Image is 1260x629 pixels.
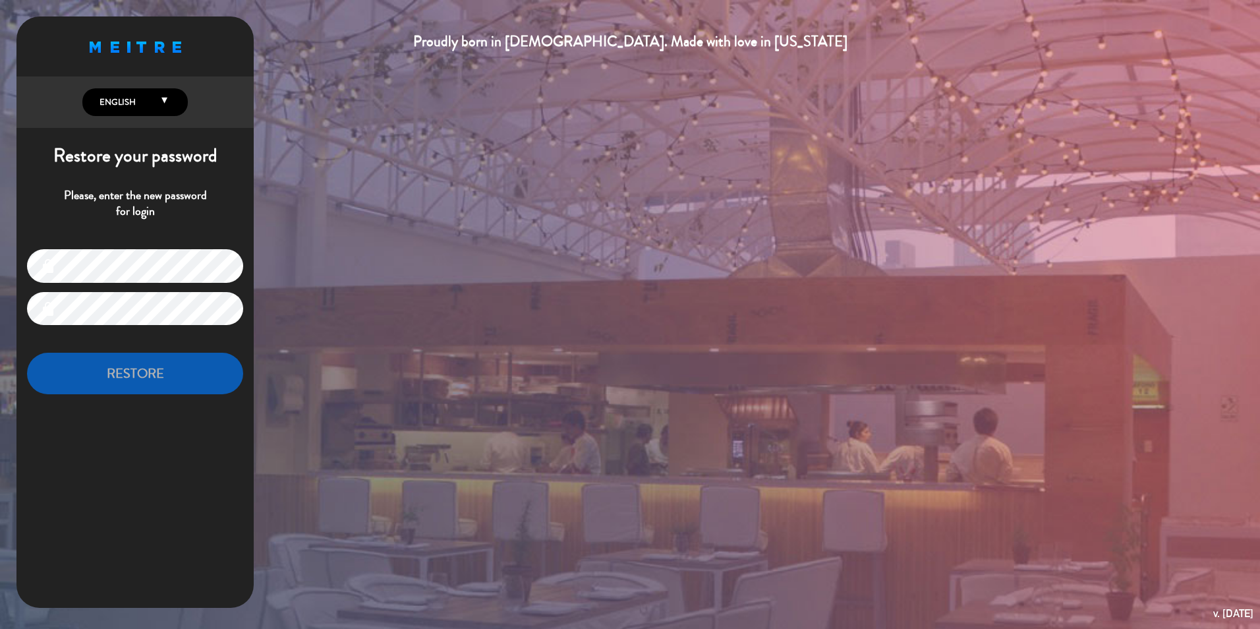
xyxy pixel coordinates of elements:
i: lock [40,301,56,317]
button: RESTORE [27,353,243,394]
i: lock [40,258,56,274]
div: v. [DATE] [1213,605,1253,622]
p: Please, enter the new password for login [27,188,243,219]
h1: Restore your password [16,145,254,167]
span: English [96,96,136,109]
